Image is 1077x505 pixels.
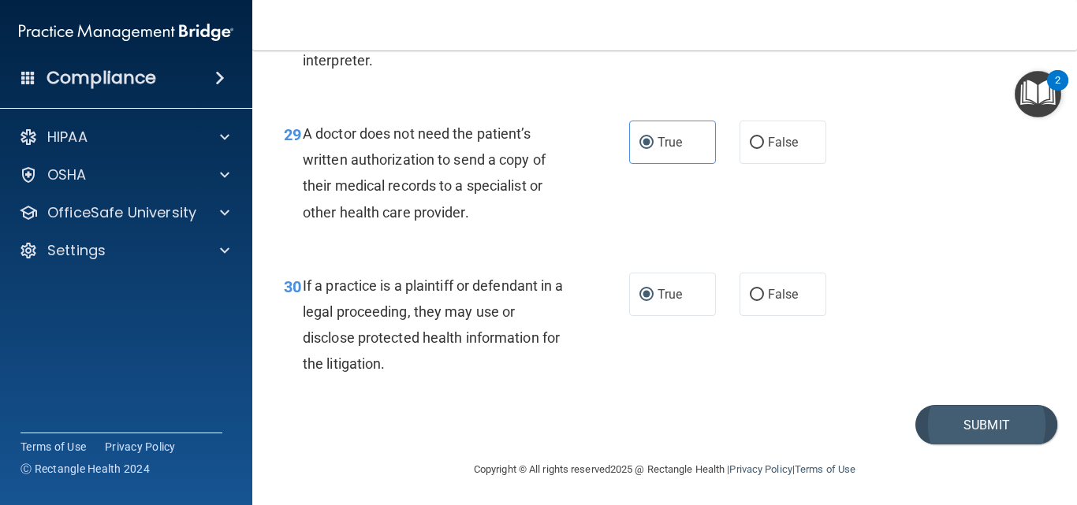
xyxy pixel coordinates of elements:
span: False [768,287,799,302]
div: Copyright © All rights reserved 2025 @ Rectangle Health | | [377,444,952,495]
input: False [750,137,764,149]
a: OfficeSafe University [19,203,229,222]
a: Privacy Policy [105,439,176,455]
a: OSHA [19,165,229,184]
span: 30 [284,277,301,296]
img: PMB logo [19,17,233,48]
span: If a practice is a plaintiff or defendant in a legal proceeding, they may use or disclose protect... [303,277,564,373]
h4: Compliance [47,67,156,89]
div: 2 [1055,80,1060,101]
a: HIPAA [19,128,229,147]
button: Submit [915,405,1057,445]
a: Privacy Policy [729,463,792,475]
p: Settings [47,241,106,260]
input: True [639,289,654,301]
span: True [658,287,682,302]
span: True [658,135,682,150]
p: OSHA [47,165,87,184]
a: Settings [19,241,229,260]
button: Open Resource Center, 2 new notifications [1015,71,1061,117]
span: False [768,135,799,150]
span: Ⓒ Rectangle Health 2024 [20,461,150,477]
a: Terms of Use [20,439,86,455]
a: Terms of Use [795,463,855,475]
span: 29 [284,125,301,144]
p: HIPAA [47,128,88,147]
input: False [750,289,764,301]
p: OfficeSafe University [47,203,196,222]
span: A doctor does not need the patient’s written authorization to send a copy of their medical record... [303,125,546,221]
input: True [639,137,654,149]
